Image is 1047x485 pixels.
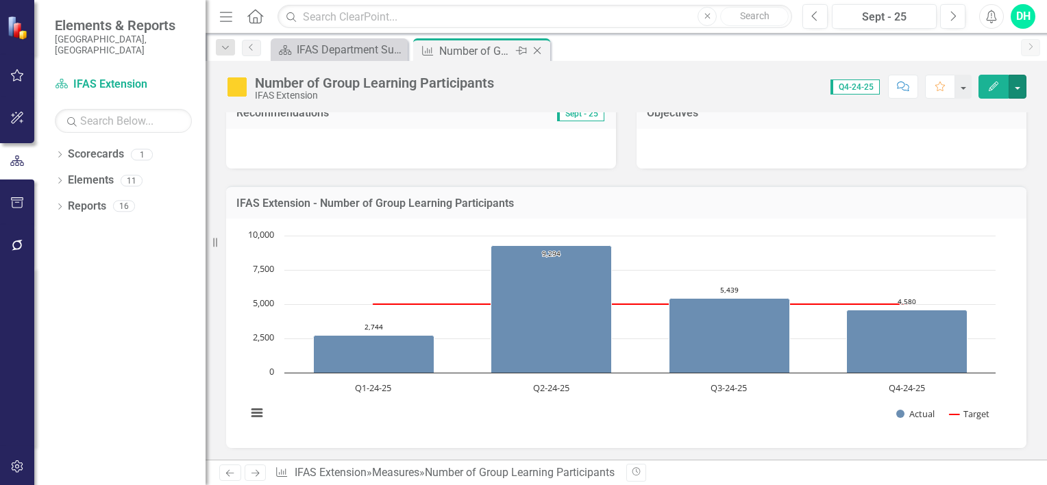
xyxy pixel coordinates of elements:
[830,79,880,95] span: Q4-24-25
[236,197,1016,210] h3: IFAS Extension - Number of Group Learning Participants
[248,228,274,240] text: 10,000
[425,466,615,479] div: Number of Group Learning Participants
[278,5,792,29] input: Search ClearPoint...
[669,299,790,373] path: Q3-24-25, 5,439. Actual.
[372,466,419,479] a: Measures
[439,42,513,60] div: Number of Group Learning Participants
[55,17,192,34] span: Elements & Reports
[832,4,937,29] button: Sept - 25
[297,41,404,58] div: IFAS Department Summary
[740,10,769,21] span: Search
[253,331,274,343] text: 2,500
[226,76,248,98] img: Caution
[275,465,616,481] div: » »
[647,107,1016,119] h3: Objectives
[253,297,274,309] text: 5,000
[889,382,925,394] text: Q4-24-25
[113,201,135,212] div: 16
[950,408,989,420] button: Show Target
[295,466,367,479] a: IFAS Extension
[720,7,789,26] button: Search
[255,90,494,101] div: IFAS Extension
[68,173,114,188] a: Elements
[269,365,274,377] text: 0
[837,9,932,25] div: Sept - 25
[365,322,383,332] text: 2,744
[68,199,106,214] a: Reports
[557,106,604,121] span: Sept - 25
[253,262,274,275] text: 7,500
[355,382,391,394] text: Q1-24-25
[542,249,561,258] text: 9,294
[131,149,153,160] div: 1
[236,107,478,119] h3: Recommendations
[247,403,267,422] button: View chart menu, Chart
[255,75,494,90] div: Number of Group Learning Participants
[240,229,1002,434] svg: Interactive chart
[55,109,192,133] input: Search Below...
[896,408,935,420] button: Show Actual
[68,147,124,162] a: Scorecards
[121,175,143,186] div: 11
[55,34,192,56] small: [GEOGRAPHIC_DATA], [GEOGRAPHIC_DATA]
[847,310,968,373] path: Q4-24-25, 4,580. Actual.
[720,285,739,295] text: 5,439
[711,382,747,394] text: Q3-24-25
[533,382,569,394] text: Q2-24-25
[491,246,612,373] path: Q2-24-25, 9,294. Actual.
[1011,4,1035,29] button: DH
[898,297,916,306] text: 4,580
[274,41,404,58] a: IFAS Department Summary
[240,229,1013,434] div: Chart. Highcharts interactive chart.
[314,336,434,373] path: Q1-24-25, 2,744. Actual.
[55,77,192,92] a: IFAS Extension
[7,15,31,39] img: ClearPoint Strategy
